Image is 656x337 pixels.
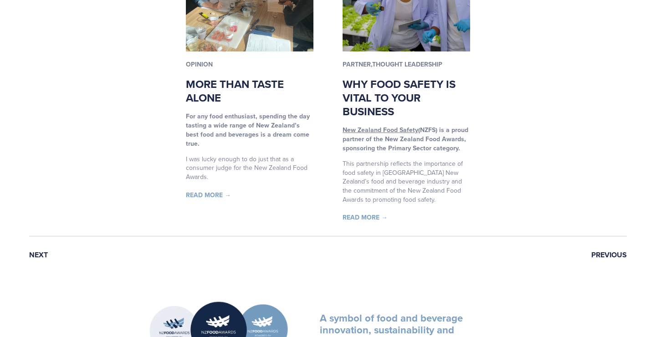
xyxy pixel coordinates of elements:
a: Why food safety is vital to your business [343,76,456,119]
a: Next [29,251,48,259]
a: Previous [591,251,627,259]
p: Partner,Thought Leadership [343,59,470,70]
strong: (NZFS) is a proud partner of the New Zealand Food Awards, sponsoring the Primary Sector category. [343,125,468,153]
a: Read More → [343,213,388,222]
strong: For any food enthusiast, spending the day tasting a wide range of New Zealand’s best food and bev... [186,112,310,148]
p: Opinion [186,59,313,70]
a: Read More → [186,190,231,199]
p: This partnership reflects the importance of food safety in [GEOGRAPHIC_DATA] New Zealand’s food a... [343,159,470,204]
a: More than taste alone [186,76,284,106]
p: I was lucky enough to do just that as a consumer judge for the New Zealand Food Awards. [186,155,313,182]
a: New Zealand Food Safety [343,125,418,134]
